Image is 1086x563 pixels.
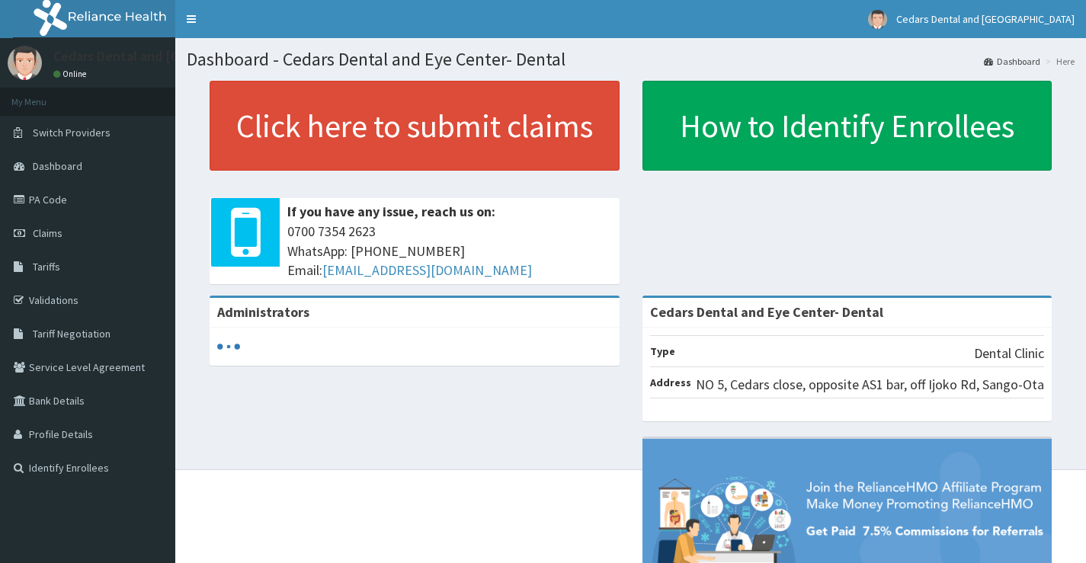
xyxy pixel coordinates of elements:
a: Dashboard [984,55,1040,68]
b: Address [650,376,691,389]
strong: Cedars Dental and Eye Center- Dental [650,303,883,321]
img: User Image [8,46,42,80]
svg: audio-loading [217,335,240,358]
span: Tariffs [33,260,60,274]
a: Click here to submit claims [210,81,620,171]
a: Online [53,69,90,79]
span: Switch Providers [33,126,111,139]
p: Dental Clinic [974,344,1044,363]
a: [EMAIL_ADDRESS][DOMAIN_NAME] [322,261,532,279]
li: Here [1042,55,1075,68]
h1: Dashboard - Cedars Dental and Eye Center- Dental [187,50,1075,69]
span: Cedars Dental and [GEOGRAPHIC_DATA] [896,12,1075,26]
b: Type [650,344,675,358]
img: User Image [868,10,887,29]
span: Tariff Negotiation [33,327,111,341]
b: If you have any issue, reach us on: [287,203,495,220]
span: Dashboard [33,159,82,173]
span: Claims [33,226,62,240]
p: Cedars Dental and [GEOGRAPHIC_DATA] [53,50,291,63]
p: NO 5, Cedars close, opposite AS1 bar, off Ijoko Rd, Sango-Ota [696,375,1044,395]
span: 0700 7354 2623 WhatsApp: [PHONE_NUMBER] Email: [287,222,612,280]
a: How to Identify Enrollees [642,81,1052,171]
b: Administrators [217,303,309,321]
